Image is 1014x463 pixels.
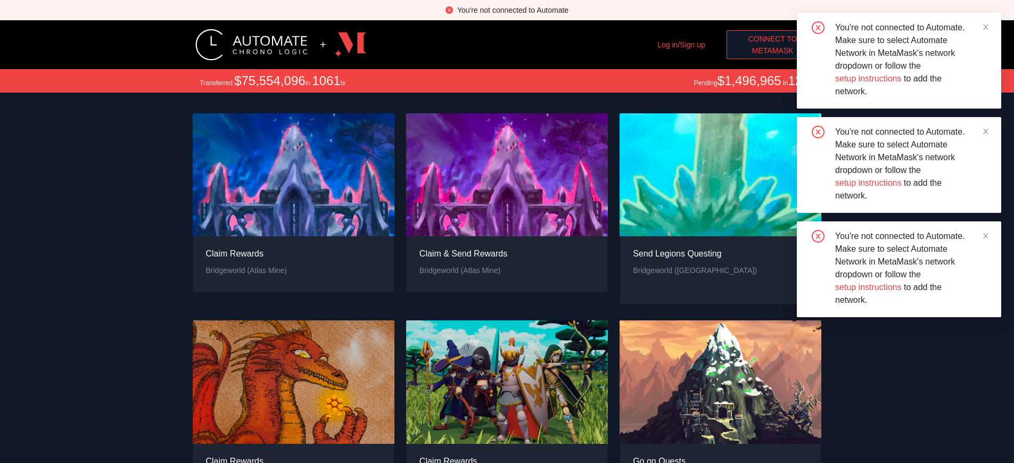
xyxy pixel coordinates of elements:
[812,230,825,245] span: close-circle
[718,73,781,88] span: $1,496,965
[620,320,821,443] img: Go on Quests
[193,320,394,443] img: Claim Rewards
[812,21,825,36] span: close-circle
[620,113,821,236] img: Send Legions Questing
[633,247,757,260] div: Send Legions Questing
[419,264,507,276] div: Bridgeworld (Atlas Mine)
[195,29,308,61] img: logo
[752,45,794,56] span: MetaMask
[727,30,819,59] button: Connect toMetaMask
[982,232,990,239] span: close
[457,4,568,16] div: You're not connected to Automate
[206,247,287,260] div: Claim Rewards
[206,264,287,276] div: Bridgeworld (Atlas Mine)
[335,29,367,61] img: logo
[982,23,990,31] span: close
[312,73,340,88] span: 1061
[694,73,814,88] div: Pending in tx
[835,178,902,187] a: setup instructions
[748,33,797,45] span: Connect to
[419,247,507,260] div: Claim & Send Rewards
[812,126,825,140] span: close-circle
[234,73,305,88] span: $75,554,096
[788,73,809,88] span: 127
[982,128,990,135] span: close
[835,283,902,292] a: setup instructions
[406,320,608,443] img: Claim Rewards
[835,127,965,200] span: You're not connected to Automate. Make sure to select Automate Network in MetaMask's network drop...
[446,6,453,14] span: close-circle
[835,74,902,83] a: setup instructions
[320,39,326,51] div: +
[200,73,345,88] div: Transferred in tx
[835,231,965,304] span: You're not connected to Automate. Make sure to select Automate Network in MetaMask's network drop...
[406,113,608,236] img: Claim & Send Rewards
[193,113,394,236] img: Claim Rewards
[657,40,705,49] a: Log in/Sign up
[633,264,757,276] div: Bridgeworld ([GEOGRAPHIC_DATA])
[835,23,965,96] span: You're not connected to Automate. Make sure to select Automate Network in MetaMask's network drop...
